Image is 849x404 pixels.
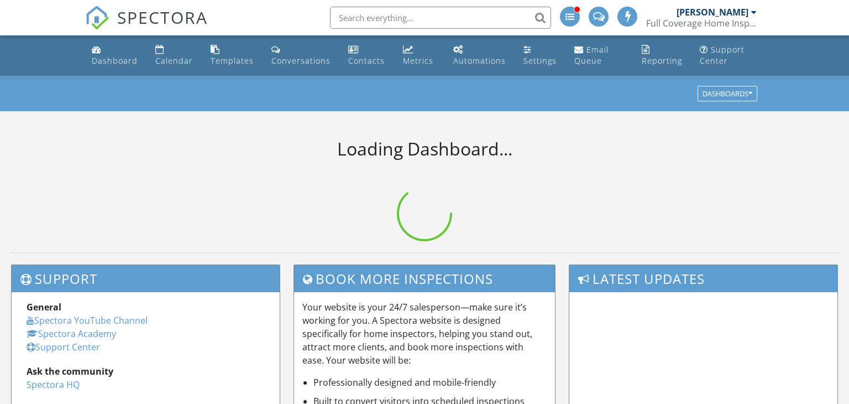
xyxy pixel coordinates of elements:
[449,40,510,71] a: Automations (Advanced)
[313,376,547,389] li: Professionally designed and mobile-friendly
[27,365,265,378] div: Ask the community
[519,40,561,71] a: Settings
[87,40,142,71] a: Dashboard
[85,15,208,38] a: SPECTORA
[574,44,609,66] div: Email Queue
[92,55,138,66] div: Dashboard
[211,55,254,66] div: Templates
[85,6,109,30] img: The Best Home Inspection Software - Spectora
[646,18,757,29] div: Full Coverage Home Inspections, LLC
[155,55,193,66] div: Calendar
[267,40,335,71] a: Conversations
[570,40,628,71] a: Email Queue
[117,6,208,29] span: SPECTORA
[695,40,762,71] a: Support Center
[330,7,551,29] input: Search everything...
[698,86,757,102] button: Dashboards
[27,328,116,340] a: Spectora Academy
[27,301,61,313] strong: General
[348,55,385,66] div: Contacts
[399,40,440,71] a: Metrics
[206,40,258,71] a: Templates
[344,40,390,71] a: Contacts
[27,314,148,327] a: Spectora YouTube Channel
[12,265,280,292] h3: Support
[151,40,197,71] a: Calendar
[271,55,331,66] div: Conversations
[302,301,547,367] p: Your website is your 24/7 salesperson—make sure it’s working for you. A Spectora website is desig...
[403,55,433,66] div: Metrics
[27,341,100,353] a: Support Center
[569,265,837,292] h3: Latest Updates
[700,44,745,66] div: Support Center
[642,55,682,66] div: Reporting
[27,379,80,391] a: Spectora HQ
[294,265,555,292] h3: Book More Inspections
[453,55,506,66] div: Automations
[703,90,752,98] div: Dashboards
[637,40,686,71] a: Reporting
[523,55,557,66] div: Settings
[677,7,748,18] div: [PERSON_NAME]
